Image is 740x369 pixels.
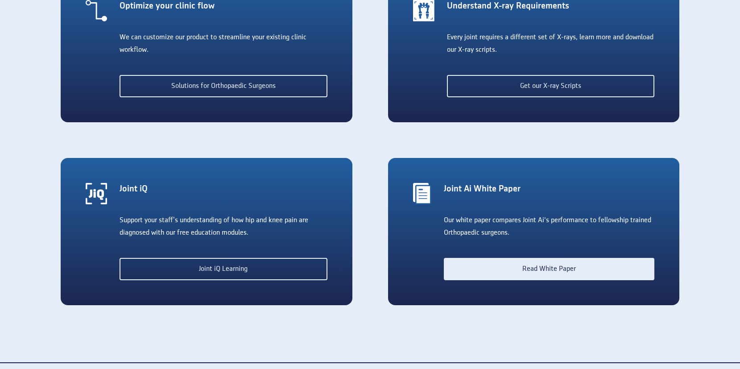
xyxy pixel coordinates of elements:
div: We can customize our product to streamline your existing clinic workflow. [120,31,327,56]
div: Joint iQ [120,183,327,195]
a: Solutions for Orthopaedic Surgeons [120,75,327,97]
a: Joint iQ Learning [120,258,327,280]
div: Joint Ai White Paper [444,183,654,195]
div: Every joint requires a different set of X-rays, learn more and download our X-ray scripts. [447,31,655,56]
a: Get our X-ray Scripts [447,75,655,97]
div: Support your staff’s understanding of how hip and knee pain are diagnosed with our free education... [120,214,327,239]
div: Our white paper compares Joint Ai's performance to fellowship trained Orthopaedic surgeons. [444,214,654,239]
a: Read White Paper [444,258,654,280]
